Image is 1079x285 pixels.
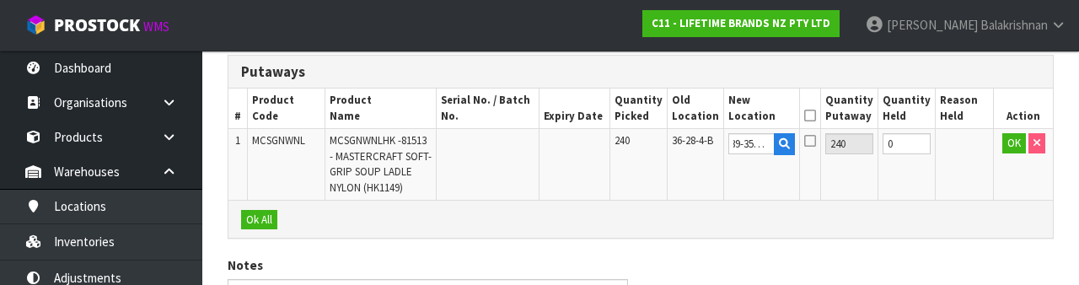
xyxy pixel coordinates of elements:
[228,89,248,128] th: #
[642,10,840,37] a: C11 - LIFETIME BRANDS NZ PTY LTD
[437,89,539,128] th: Serial No. / Batch No.
[1002,133,1026,153] button: OK
[887,17,978,33] span: [PERSON_NAME]
[248,89,325,128] th: Product Code
[325,89,437,128] th: Product Name
[652,16,830,30] strong: C11 - LIFETIME BRANDS NZ PTY LTD
[25,14,46,35] img: cube-alt.png
[936,89,994,128] th: Reason Held
[54,14,140,36] span: ProStock
[235,133,240,148] span: 1
[821,89,878,128] th: Quantity Putaway
[143,19,169,35] small: WMS
[252,133,305,148] span: MCSGNWNL
[672,133,713,148] span: 36-28-4-B
[878,89,936,128] th: Quantity Held
[539,89,610,128] th: Expiry Date
[241,64,1040,80] h3: Putaways
[228,256,263,274] label: Notes
[980,17,1048,33] span: Balakrishnan
[883,133,931,154] input: Held
[728,133,775,154] input: Location Code
[330,133,432,194] span: MCSGNWNLHK -81513 - MASTERCRAFT SOFT-GRIP SOUP LADLE NYLON (HK1149)
[724,89,800,128] th: New Location
[994,89,1053,128] th: Action
[241,210,277,230] button: Ok All
[825,133,873,154] input: Putaway
[668,89,724,128] th: Old Location
[610,89,668,128] th: Quantity Picked
[615,133,630,148] span: 240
